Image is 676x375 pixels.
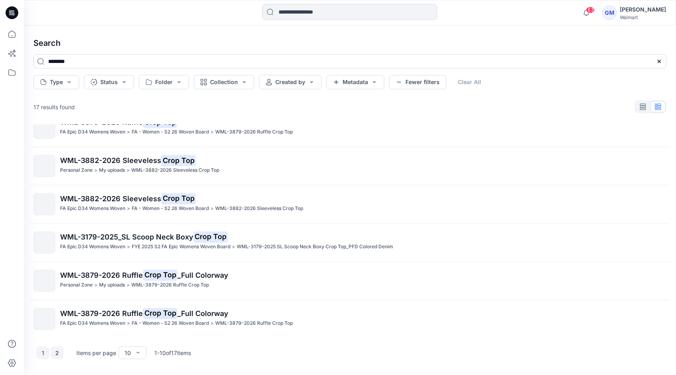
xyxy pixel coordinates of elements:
p: Items per page [76,349,116,357]
button: Folder [139,75,189,89]
p: FA Epic D34 Womens Woven [60,204,125,213]
div: [PERSON_NAME] [620,5,666,14]
p: 1 - 10 of 17 items [154,349,191,357]
p: FA Epic D34 Womens Woven [60,128,125,136]
button: 1 [37,346,49,359]
span: _Full Colorway [177,271,228,279]
p: 17 results found [33,103,75,111]
span: _Full Colorway [177,309,228,318]
button: Type [33,75,79,89]
p: Personal Zone [60,166,93,175]
p: > [127,166,130,175]
p: WML-3882-2026 Sleeveless Crop Top [131,166,219,175]
mark: Crop Top [143,269,177,281]
p: FYE 2025 S2 FA Epic Womens Woven Board [132,243,230,251]
p: WML-3879-2026 Ruffle Crop Top [131,281,209,289]
h4: Search [27,32,673,54]
a: WML-3879-2026 RuffleCrop Top_Full ColorwayPersonal Zone>My uploads>WML-3879-2026 Ruffle Crop Top [29,265,671,296]
div: Walmart [620,14,666,20]
p: > [210,128,214,136]
p: FA - Women - S2 26 Woven Board [132,319,209,328]
a: WML-3882-2026 SleevelessCrop TopPersonal Zone>My uploads>WML-3882-2026 Sleeveless Crop Top [29,150,671,182]
span: 63 [586,7,595,13]
p: My uploads [99,281,125,289]
div: 10 [125,349,131,357]
span: WML-3882-2026 Sleeveless [60,194,161,203]
button: Collection [194,75,254,89]
p: > [127,281,130,289]
a: WML-3179-2025_SL Scoop Neck BoxyCrop TopFA Epic D34 Womens Woven>FYE 2025 S2 FA Epic Womens Woven... [29,227,671,258]
p: > [127,128,130,136]
span: WML-3879-2026 Ruffle [60,271,143,279]
a: WML-3879-2026 RuffleCrop Top_Full ColorwayFA Epic D34 Womens Woven>FA - Women - S2 26 Woven Board... [29,303,671,335]
p: FA Epic D34 Womens Woven [60,319,125,328]
p: > [127,243,130,251]
p: My uploads [99,166,125,175]
p: > [210,204,214,213]
mark: Crop Top [161,193,196,204]
p: > [127,319,130,328]
button: Fewer filters [389,75,446,89]
p: FA - Women - S2 26 Woven Board [132,128,209,136]
p: FA - Women - S2 26 Woven Board [132,204,209,213]
p: WML-3879-2026 Ruffle Crop Top [215,128,293,136]
p: FA Epic D34 Womens Woven [60,243,125,251]
p: > [94,166,97,175]
a: WML-3879-2026 RuffleCrop TopFA Epic D34 Womens Woven>FA - Women - S2 26 Woven Board>WML-3879-2026... [29,112,671,143]
p: WML-3879-2026 Ruffle Crop Top [215,319,293,328]
span: WML-3882-2026 Sleeveless [60,156,161,165]
mark: Crop Top [161,155,196,166]
span: WML-3879-2026 Ruffle [60,309,143,318]
mark: Crop Top [143,116,177,128]
div: GM [602,6,617,20]
button: 2 [51,346,64,359]
p: > [232,243,235,251]
p: > [127,204,130,213]
button: Created by [259,75,321,89]
a: WML-3882-2026 SleevelessCrop TopFA Epic D34 Womens Woven>FA - Women - S2 26 Woven Board>WML-3882-... [29,188,671,220]
p: WML-3882-2026 Sleeveless Crop Top [215,204,303,213]
span: WML-3179-2025_SL Scoop Neck Boxy [60,233,193,241]
mark: Crop Top [143,308,177,319]
p: > [94,281,97,289]
p: > [210,319,214,328]
mark: Crop Top [193,231,228,242]
p: Personal Zone [60,281,93,289]
p: WML-3179-2025 SL Scoop Neck Boxy Crop Top_PFD Colored Denim [237,243,393,251]
button: Status [84,75,134,89]
button: Metadata [326,75,384,89]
